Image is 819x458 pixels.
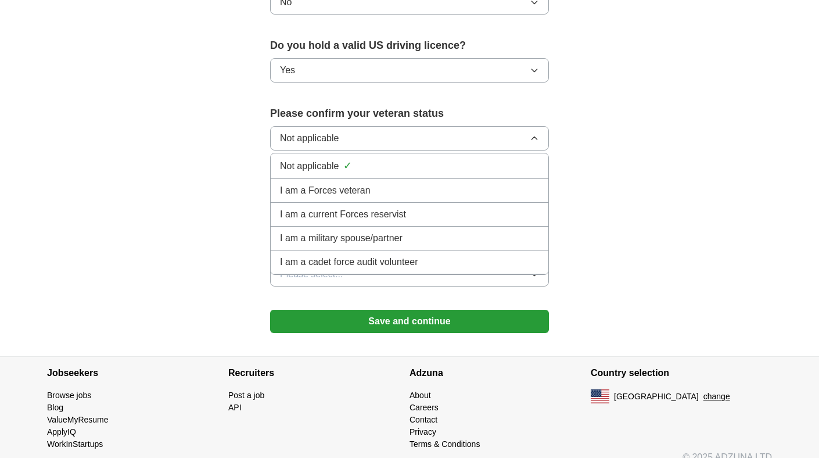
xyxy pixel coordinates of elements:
a: ValueMyResume [47,415,109,424]
button: Not applicable [270,126,549,151]
span: Not applicable [280,159,339,173]
button: Yes [270,58,549,83]
a: Contact [409,415,437,424]
label: Please confirm your veteran status [270,106,549,121]
a: About [409,391,431,400]
a: Careers [409,403,439,412]
a: Post a job [228,391,264,400]
a: API [228,403,242,412]
label: Do you hold a valid US driving licence? [270,38,549,53]
a: WorkInStartups [47,439,103,449]
a: Privacy [409,427,436,436]
span: I am a military spouse/partner [280,231,403,245]
button: Please select... [270,262,549,287]
span: I am a current Forces reservist [280,207,406,221]
span: Yes [280,63,295,77]
h4: Country selection [591,357,772,389]
span: I am a Forces veteran [280,184,371,198]
a: Terms & Conditions [409,439,480,449]
a: Blog [47,403,63,412]
img: US flag [591,389,609,403]
span: Not applicable [280,131,339,145]
span: I am a cadet force audit volunteer [280,255,418,269]
a: ApplyIQ [47,427,76,436]
button: change [703,391,730,403]
a: Browse jobs [47,391,91,400]
span: ✓ [343,158,352,174]
button: Save and continue [270,310,549,333]
span: [GEOGRAPHIC_DATA] [614,391,699,403]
